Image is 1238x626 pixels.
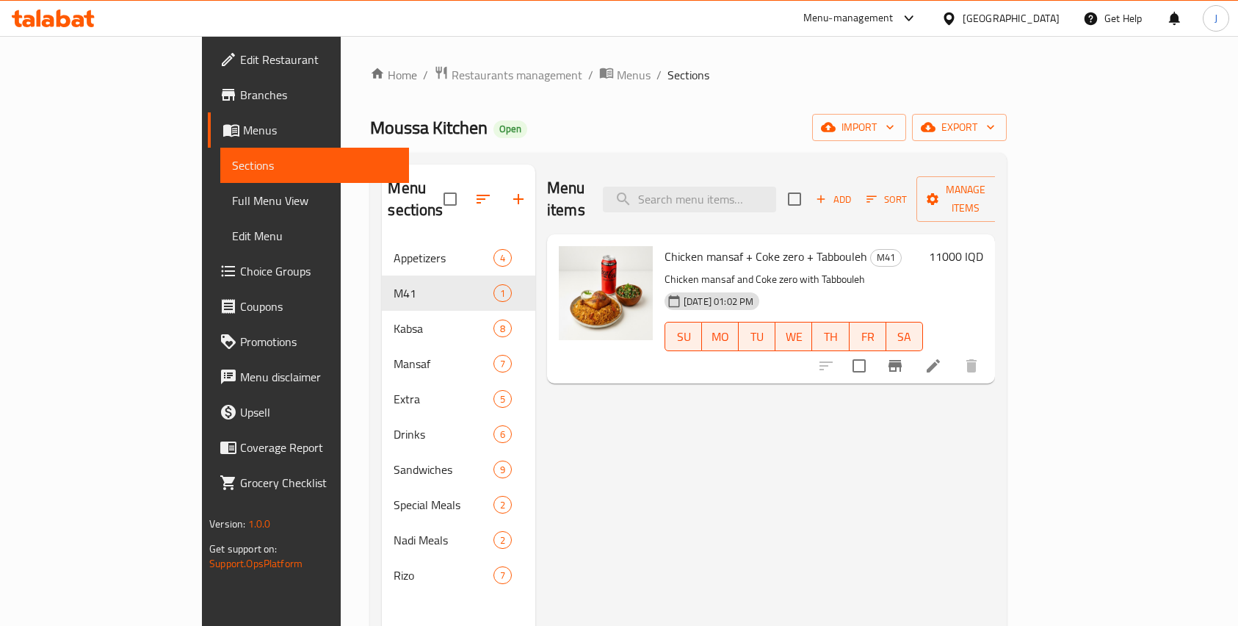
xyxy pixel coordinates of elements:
a: Choice Groups [208,253,409,289]
div: M411 [382,276,535,311]
span: 1.0.0 [248,514,271,533]
span: 9 [494,463,511,477]
div: Mansaf7 [382,346,535,381]
div: items [493,461,512,478]
button: export [912,114,1007,141]
span: Select to update [844,350,875,381]
span: Add item [810,188,857,211]
span: Sandwiches [394,461,493,478]
span: SU [671,326,696,348]
button: delete [954,348,989,384]
div: Rizo7 [382,558,535,593]
span: Nadi Meals [394,531,493,549]
span: SA [892,326,917,348]
span: Branches [240,86,397,104]
div: Special Meals2 [382,487,535,522]
a: Branches [208,77,409,112]
span: Edit Menu [232,227,397,245]
span: J [1215,10,1217,26]
a: Restaurants management [434,65,582,84]
button: WE [775,322,812,351]
span: 2 [494,498,511,512]
div: items [493,390,512,408]
button: SA [886,322,923,351]
a: Menus [208,112,409,148]
nav: Menu sections [382,234,535,599]
button: Sort [863,188,911,211]
span: Sort items [857,188,916,211]
div: items [493,531,512,549]
p: Chicken mansaf and Coke zero with Tabbouleh [665,270,923,289]
div: Mansaf [394,355,493,373]
a: Full Menu View [220,183,409,218]
button: import [812,114,906,141]
span: Edit Restaurant [240,51,397,68]
div: items [493,425,512,443]
h2: Menu sections [388,177,443,221]
span: Appetizers [394,249,493,267]
div: Sandwiches9 [382,452,535,487]
a: Upsell [208,395,409,430]
button: TH [812,322,849,351]
span: export [924,118,995,137]
span: Restaurants management [452,66,582,84]
a: Edit menu item [924,357,942,375]
span: Moussa Kitchen [370,111,488,144]
span: Coupons [240,298,397,315]
span: TU [745,326,770,348]
span: 6 [494,428,511,442]
li: / [423,66,428,84]
span: M41 [394,284,493,302]
button: Add [810,188,857,211]
span: Add [814,191,853,208]
span: 8 [494,322,511,336]
span: Rizo [394,566,493,584]
a: Menus [599,65,651,84]
li: / [656,66,662,84]
span: Sort sections [466,181,501,217]
a: Grocery Checklist [208,465,409,500]
span: Menus [243,121,397,139]
span: Choice Groups [240,262,397,280]
span: Get support on: [209,539,277,558]
div: [GEOGRAPHIC_DATA] [963,10,1060,26]
div: Nadi Meals2 [382,522,535,558]
div: items [493,566,512,584]
button: MO [702,322,739,351]
span: Extra [394,390,493,408]
button: Add section [501,181,536,217]
nav: breadcrumb [370,65,1006,84]
button: Manage items [916,176,1015,222]
span: 7 [494,569,511,583]
span: 1 [494,287,511,301]
span: TH [818,326,843,348]
span: Chicken mansaf + Coke zero + Tabbouleh [665,245,867,267]
div: M41 [870,249,902,267]
span: WE [781,326,806,348]
div: Kabsa8 [382,311,535,346]
span: Version: [209,514,245,533]
div: items [493,284,512,302]
a: Promotions [208,324,409,359]
span: Special Meals [394,496,493,514]
a: Edit Menu [220,218,409,253]
button: TU [739,322,775,351]
span: Sections [667,66,709,84]
span: Kabsa [394,320,493,337]
span: Drinks [394,425,493,443]
img: Chicken mansaf + Coke zero + Tabbouleh [559,246,653,340]
a: Menu disclaimer [208,359,409,395]
a: Support.OpsPlatform [209,554,303,573]
span: MO [708,326,733,348]
button: SU [665,322,702,351]
span: Sections [232,156,397,174]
